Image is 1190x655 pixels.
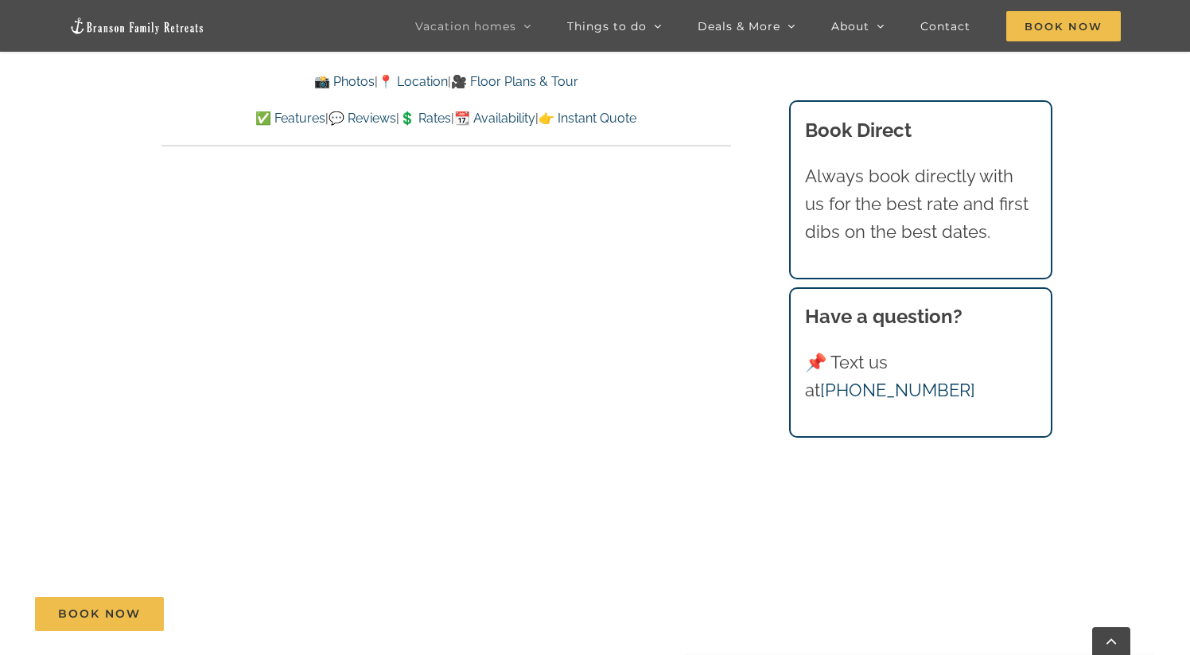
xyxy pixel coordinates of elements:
[1006,11,1121,41] span: Book Now
[539,111,636,126] a: 👉 Instant Quote
[805,302,1037,331] h3: Have a question?
[69,17,204,35] img: Branson Family Retreats Logo
[415,21,516,32] span: Vacation homes
[820,380,975,400] a: [PHONE_NUMBER]
[805,116,1037,145] h3: Book Direct
[567,21,647,32] span: Things to do
[399,111,451,126] a: 💲 Rates
[805,349,1037,404] p: 📌 Text us at
[255,111,325,126] a: ✅ Features
[329,111,396,126] a: 💬 Reviews
[805,162,1037,247] p: Always book directly with us for the best rate and first dibs on the best dates.
[698,21,780,32] span: Deals & More
[58,607,141,621] span: Book Now
[454,111,535,126] a: 📆 Availability
[920,21,970,32] span: Contact
[161,108,731,129] p: | | | |
[831,21,869,32] span: About
[35,597,164,631] a: Book Now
